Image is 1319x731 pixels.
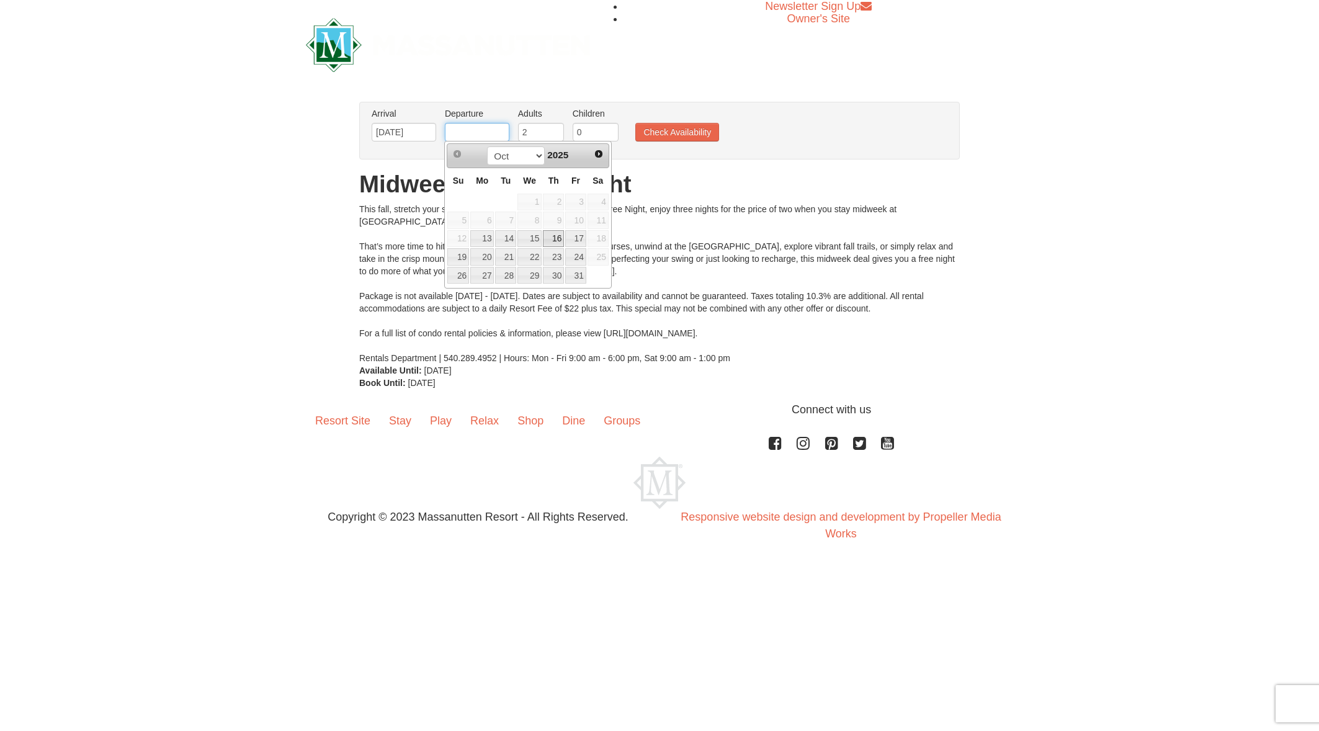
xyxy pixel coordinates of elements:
[523,176,536,186] span: Wednesday
[297,509,659,526] p: Copyright © 2023 Massanutten Resort - All Rights Reserved.
[565,230,586,248] a: 17
[588,194,609,211] span: 4
[470,212,494,229] span: 6
[476,176,488,186] span: Monday
[594,401,650,440] a: Groups
[565,248,586,266] a: 24
[494,230,517,248] td: available
[470,266,494,285] td: available
[517,267,542,284] a: 29
[787,12,850,25] a: Owner's Site
[543,230,564,248] a: 16
[548,176,559,186] span: Thursday
[447,267,469,284] a: 26
[543,212,564,229] span: 9
[592,176,603,186] span: Saturday
[681,511,1001,540] a: Responsive website design and development by Propeller Media Works
[495,248,516,266] a: 21
[495,212,516,229] span: 7
[461,401,508,440] a: Relax
[565,248,587,266] td: available
[508,401,553,440] a: Shop
[517,230,542,248] a: 15
[565,212,586,229] span: 10
[306,29,590,58] a: Massanutten Resort
[359,172,960,197] h1: Midweek Fall Free Night
[372,107,436,120] label: Arrival
[447,248,470,266] td: available
[470,267,494,284] a: 27
[587,211,609,230] td: unAvailable
[306,401,380,440] a: Resort Site
[447,211,470,230] td: available
[542,211,565,230] td: available
[447,248,469,266] a: 19
[501,176,511,186] span: Tuesday
[565,194,586,211] span: 3
[408,378,436,388] span: [DATE]
[470,211,494,230] td: available
[635,123,719,141] button: Check Availability
[470,248,494,266] td: available
[447,230,469,248] span: 12
[588,248,609,266] span: 25
[517,211,542,230] td: available
[447,230,470,248] td: available
[470,230,494,248] a: 13
[447,212,469,229] span: 5
[565,230,587,248] td: available
[518,107,564,120] label: Adults
[587,230,609,248] td: unAvailable
[470,248,494,266] a: 20
[445,107,509,120] label: Departure
[494,211,517,230] td: available
[633,457,686,509] img: Massanutten Resort Logo
[543,267,564,284] a: 30
[594,149,604,159] span: Next
[495,267,516,284] a: 28
[306,401,1013,418] p: Connect with us
[543,194,564,211] span: 2
[449,145,466,163] a: Prev
[517,248,542,266] a: 22
[494,248,517,266] td: available
[495,230,516,248] a: 14
[359,365,422,375] strong: Available Until:
[447,266,470,285] td: available
[424,365,452,375] span: [DATE]
[542,248,565,266] td: available
[543,248,564,266] a: 23
[542,230,565,248] td: available
[517,266,542,285] td: available
[517,193,542,212] td: available
[494,266,517,285] td: available
[565,266,587,285] td: available
[452,149,462,159] span: Prev
[542,193,565,212] td: available
[547,150,568,160] span: 2025
[517,194,542,211] span: 1
[565,211,587,230] td: available
[359,378,406,388] strong: Book Until:
[590,145,607,163] a: Next
[380,401,421,440] a: Stay
[517,212,542,229] span: 8
[565,193,587,212] td: available
[573,107,619,120] label: Children
[588,230,609,248] span: 18
[587,193,609,212] td: unAvailable
[565,267,586,284] a: 31
[571,176,580,186] span: Friday
[587,248,609,266] td: unAvailable
[517,248,542,266] td: available
[421,401,461,440] a: Play
[517,230,542,248] td: available
[553,401,594,440] a: Dine
[359,203,960,364] div: This fall, stretch your stay—not your budget! With Midweek Fall Free Night, enjoy three nights fo...
[453,176,464,186] span: Sunday
[588,212,609,229] span: 11
[470,230,494,248] td: available
[542,266,565,285] td: available
[306,18,590,72] img: Massanutten Resort Logo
